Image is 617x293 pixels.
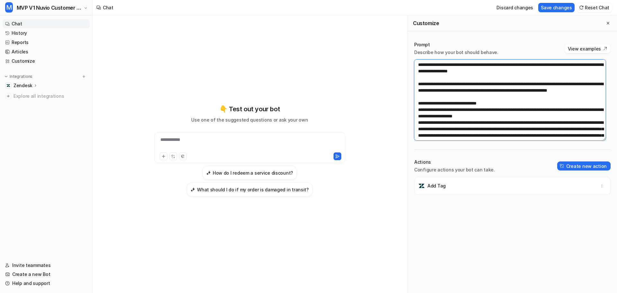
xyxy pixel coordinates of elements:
[6,84,10,87] img: Zendesk
[413,20,439,26] h2: Customize
[5,93,12,99] img: explore all integrations
[3,29,90,38] a: History
[3,38,90,47] a: Reports
[3,92,90,101] a: Explore all integrations
[3,270,90,279] a: Create a new Bot
[219,104,280,114] p: 👇 Test out your bot
[494,3,536,12] button: Discard changes
[3,279,90,288] a: Help and support
[187,182,313,197] button: What should I do if my order is damaged in transit?What should I do if my order is damaged in tra...
[427,183,446,189] p: Add Tag
[191,187,195,192] img: What should I do if my order is damaged in transit?
[414,167,495,173] p: Configure actions your bot can take.
[3,261,90,270] a: Invite teammates
[538,3,575,12] button: Save changes
[197,186,309,193] h3: What should I do if my order is damaged in transit?
[4,74,8,79] img: expand menu
[414,49,498,56] p: Describe how your bot should behave.
[13,91,87,101] span: Explore all integrations
[13,82,32,89] p: Zendesk
[604,19,612,27] button: Close flyout
[557,161,611,170] button: Create new action
[3,73,34,80] button: Integrations
[414,159,495,165] p: Actions
[202,166,297,180] button: How do I redeem a service discount?How do I redeem a service discount?
[191,116,308,123] p: Use one of the suggested questions or ask your own
[82,74,86,79] img: menu_add.svg
[10,74,32,79] p: Integrations
[3,57,90,66] a: Customize
[565,44,611,53] button: View examples
[206,170,211,175] img: How do I redeem a service discount?
[3,47,90,56] a: Articles
[414,41,498,48] p: Prompt
[560,164,564,168] img: create-action-icon.svg
[5,2,13,13] span: M
[579,5,584,10] img: reset
[577,3,612,12] button: Reset Chat
[418,183,425,189] img: Add Tag icon
[103,4,113,11] div: Chat
[213,169,293,176] h3: How do I redeem a service discount?
[17,3,82,12] span: MVP V1 Nuvio Customer Service Bot
[3,19,90,28] a: Chat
